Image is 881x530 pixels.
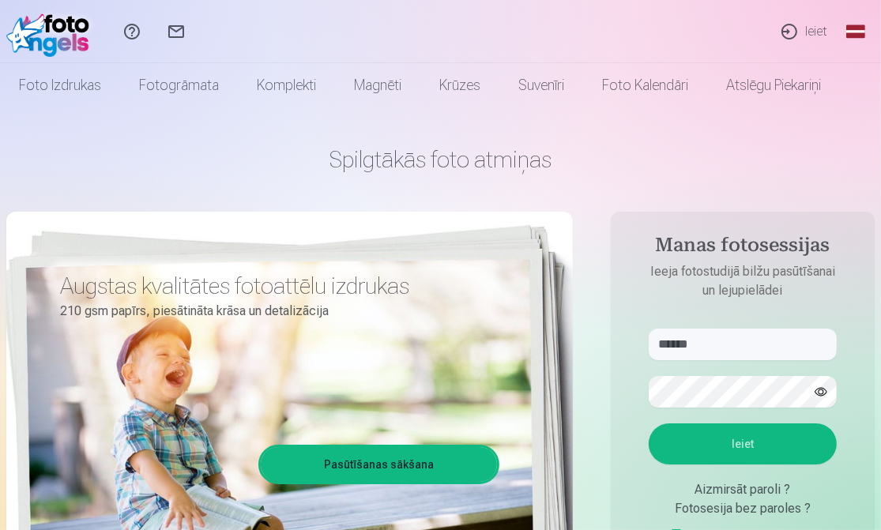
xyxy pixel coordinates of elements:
a: Komplekti [238,63,335,107]
h3: Augstas kvalitātes fotoattēlu izdrukas [60,272,488,300]
button: Ieiet [649,423,837,464]
h1: Spilgtākās foto atmiņas [6,145,875,174]
a: Fotogrāmata [120,63,238,107]
a: Pasūtīšanas sākšana [261,447,497,482]
p: 210 gsm papīrs, piesātināta krāsa un detalizācija [60,300,488,322]
img: /fa1 [6,6,97,57]
div: Fotosesija bez paroles ? [649,499,837,518]
a: Magnēti [335,63,420,107]
div: Aizmirsāt paroli ? [649,480,837,499]
a: Atslēgu piekariņi [707,63,840,107]
a: Krūzes [420,63,499,107]
p: Ieeja fotostudijā bilžu pasūtīšanai un lejupielādei [633,262,853,300]
h4: Manas fotosessijas [633,234,853,262]
a: Suvenīri [499,63,583,107]
a: Foto kalendāri [583,63,707,107]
